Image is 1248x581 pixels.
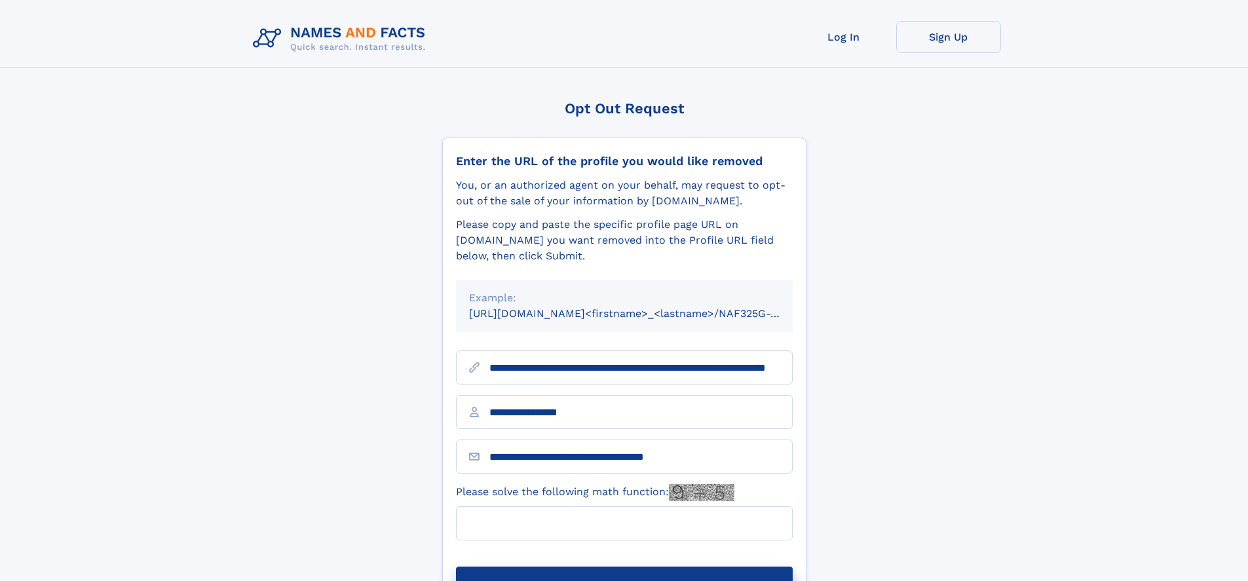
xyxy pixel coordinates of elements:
img: Logo Names and Facts [248,21,436,56]
small: [URL][DOMAIN_NAME]<firstname>_<lastname>/NAF325G-xxxxxxxx [469,307,818,320]
div: Opt Out Request [442,100,806,117]
div: Enter the URL of the profile you would like removed [456,154,793,168]
div: Example: [469,290,780,306]
a: Sign Up [896,21,1001,53]
div: You, or an authorized agent on your behalf, may request to opt-out of the sale of your informatio... [456,178,793,209]
label: Please solve the following math function: [456,484,734,501]
div: Please copy and paste the specific profile page URL on [DOMAIN_NAME] you want removed into the Pr... [456,217,793,264]
a: Log In [791,21,896,53]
